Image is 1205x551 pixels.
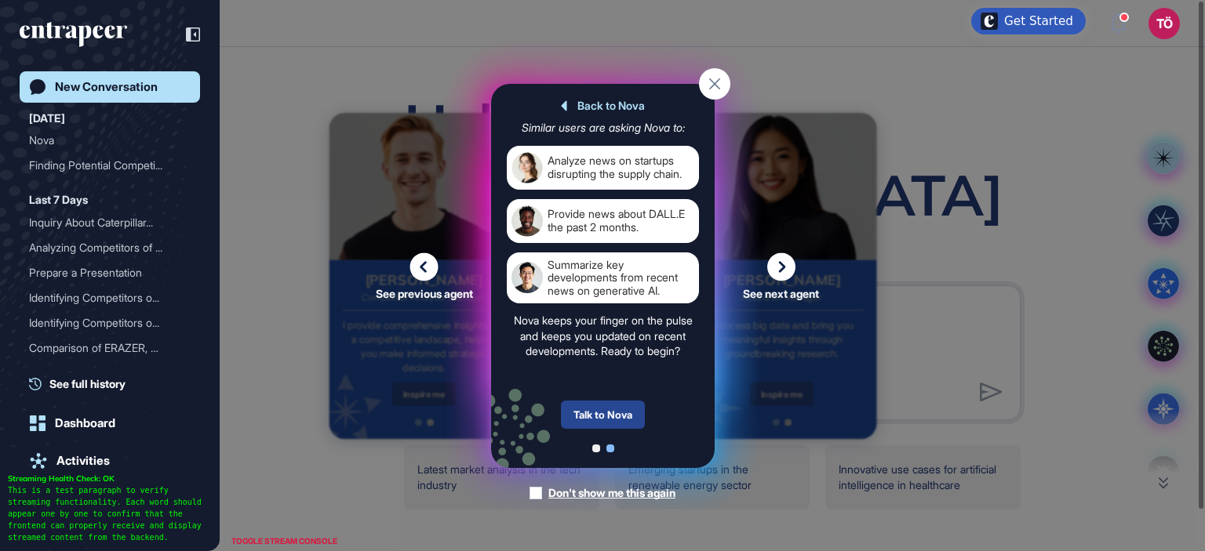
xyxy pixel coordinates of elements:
img: agent-card-sample-avatar-03.png [511,262,543,293]
div: Open Get Started checklist [971,8,1086,34]
a: Activities [20,445,200,477]
div: Identifying Competitors of Asus and Razer [29,310,191,335]
div: Prepare a Presentation [29,260,191,285]
div: Nova [29,128,191,153]
img: agent-card-sample-avatar-01.png [511,151,543,183]
a: Dashboard [20,408,200,439]
div: Nova keeps your finger on the pulse and keeps you updated on recent developments. Ready to begin? [507,313,699,359]
div: Back to Nova [561,100,645,112]
div: Identifying Competitors o... [29,285,178,310]
div: Inquiry About Caterpillar... [29,210,178,235]
button: TÖ [1149,8,1180,39]
div: Similar users are asking Nova to: [521,121,684,134]
div: [DATE] [29,109,65,128]
div: Last 7 Days [29,190,88,209]
div: Get Started [1004,13,1073,29]
div: Prepare a Presentation [29,260,178,285]
span: See previous agent [376,288,473,299]
div: Inquiry About Caterpillar Company in Database [29,210,191,235]
div: New Conversation [55,80,158,94]
img: launcher-image-alternative-text [981,13,998,30]
div: Finding Potential Competi... [29,153,178,178]
div: Summarize key developments from recent news on generative AI. [548,258,694,296]
div: Talk to Nova [561,401,645,429]
div: TOGGLE STREAM CONSOLE [228,531,341,551]
div: Analyze news on startups disrupting the supply chain. [548,151,694,183]
div: Competitors of ASUS [29,361,178,386]
div: Activities [56,454,110,468]
span: See full history [49,375,126,392]
div: Comparison of ERAZER, ASU... [29,335,178,361]
div: Competitors of ASUS [29,361,191,386]
div: Analyzing Competitors of ... [29,235,178,260]
div: Don't show me this again [548,485,675,501]
div: entrapeer-logo [20,22,127,47]
div: Comparison of ERAZER, ASUS, and Razer Gaming Brands [29,335,191,361]
div: Analyzing Competitors of Tesla [29,235,191,260]
div: Identifying Competitors o... [29,310,178,335]
a: See full history [29,375,200,392]
div: Finding Potential Competitors for Asus [29,153,191,178]
a: New Conversation [20,71,200,103]
div: Provide news about DALL.E the past 2 months. [548,205,694,236]
img: agent-card-sample-avatar-02.png [511,205,543,236]
div: Identifying Competitors of OpenAI [29,285,191,310]
div: Dashboard [55,416,115,430]
span: See next agent [743,288,819,299]
div: Nova [29,128,178,153]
